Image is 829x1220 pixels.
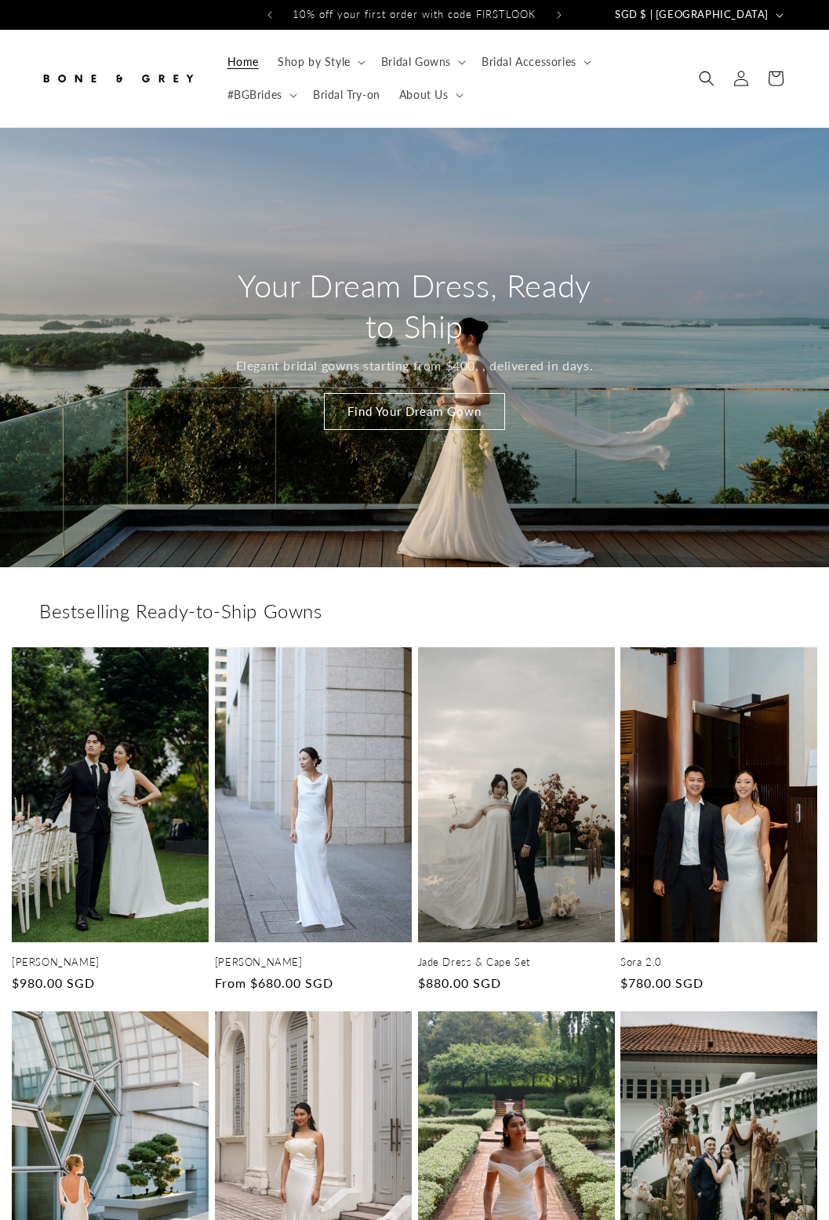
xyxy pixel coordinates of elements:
span: Bridal Gowns [381,55,451,69]
summary: About Us [390,78,470,111]
a: Home [218,46,268,78]
span: Bridal Accessories [482,55,576,69]
span: Home [227,55,259,69]
summary: Search [689,61,724,96]
a: [PERSON_NAME] [12,956,209,969]
a: Bridal Try-on [304,78,390,111]
a: Jade Dress & Cape Set [418,956,615,969]
h2: Your Dream Dress, Ready to Ship [228,265,601,347]
p: Elegant bridal gowns starting from $400, , delivered in days. [236,355,594,377]
span: SGD $ | [GEOGRAPHIC_DATA] [615,7,769,23]
summary: Bridal Gowns [372,46,472,78]
span: Bridal Try-on [313,88,380,102]
summary: Bridal Accessories [472,46,598,78]
a: Sora 2.0 [620,956,817,969]
a: [PERSON_NAME] [215,956,412,969]
span: 10% off your first order with code FIRSTLOOK [293,8,536,20]
img: Bone and Grey Bridal [39,61,196,96]
span: Shop by Style [278,55,351,69]
h2: Bestselling Ready-to-Ship Gowns [39,599,790,623]
a: Find Your Dream Gown [324,393,505,430]
summary: #BGBrides [218,78,304,111]
span: #BGBrides [227,88,282,102]
summary: Shop by Style [268,46,372,78]
a: Bone and Grey Bridal [34,56,202,102]
span: About Us [399,88,449,102]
